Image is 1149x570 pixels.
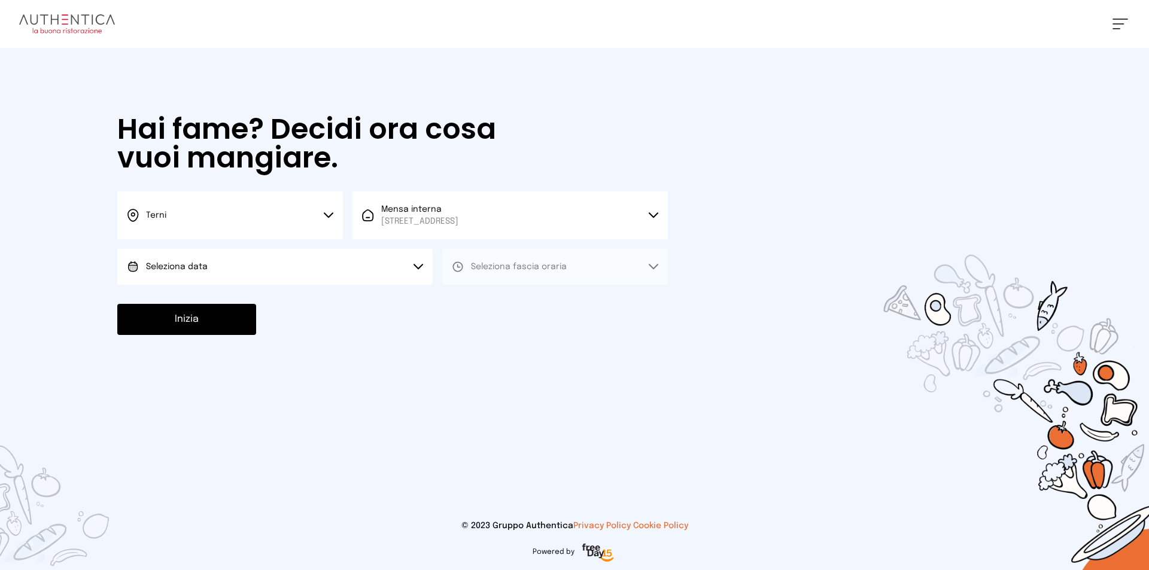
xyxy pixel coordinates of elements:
span: [STREET_ADDRESS] [381,215,458,227]
button: Inizia [117,304,256,335]
button: Mensa interna[STREET_ADDRESS] [352,191,668,239]
span: Powered by [533,547,574,557]
button: Seleziona fascia oraria [442,249,668,285]
span: Mensa interna [381,203,458,227]
a: Privacy Policy [573,522,631,530]
span: Seleziona data [146,263,208,271]
p: © 2023 Gruppo Authentica [19,520,1130,532]
img: sticker-selezione-mensa.70a28f7.png [814,186,1149,570]
h1: Hai fame? Decidi ora cosa vuoi mangiare. [117,115,530,172]
a: Cookie Policy [633,522,688,530]
button: Terni [117,191,343,239]
img: logo.8f33a47.png [19,14,115,33]
span: Terni [146,211,166,220]
img: logo-freeday.3e08031.png [579,541,617,565]
button: Seleziona data [117,249,433,285]
span: Seleziona fascia oraria [471,263,567,271]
